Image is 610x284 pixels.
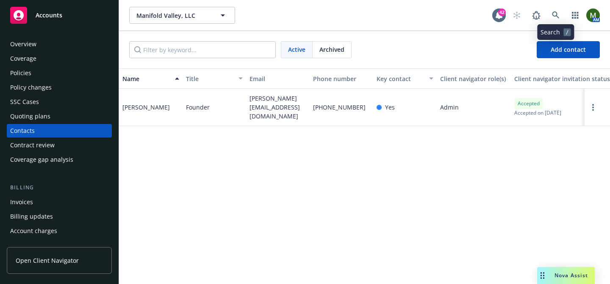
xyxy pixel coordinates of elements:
div: Account charges [10,224,57,238]
div: Invoices [10,195,33,209]
div: Policies [10,66,31,80]
input: Filter by keyword... [129,41,276,58]
a: Policy changes [7,81,112,94]
a: Coverage [7,52,112,65]
div: Billing [7,183,112,192]
div: Billing updates [10,210,53,223]
div: Drag to move [537,267,548,284]
button: Client navigator role(s) [437,68,511,89]
a: Billing updates [7,210,112,223]
button: Email [246,68,310,89]
img: photo [586,8,600,22]
button: Add contact [537,41,600,58]
div: Policy changes [10,81,52,94]
span: [PHONE_NUMBER] [313,103,366,112]
div: Key contact [377,74,424,83]
div: SSC Cases [10,95,39,109]
a: Installment plans [7,239,112,252]
a: Contract review [7,138,112,152]
button: Manifold Valley, LLC [129,7,235,24]
div: 42 [498,8,506,16]
a: Start snowing [508,7,525,24]
a: Open options [588,102,598,112]
div: Client navigator role(s) [440,74,507,83]
div: Title [186,74,233,83]
a: Report a Bug [528,7,545,24]
div: Contacts [10,124,35,138]
div: Coverage [10,52,36,65]
a: Account charges [7,224,112,238]
div: Coverage gap analysis [10,153,73,166]
div: Phone number [313,74,370,83]
a: Accounts [7,3,112,27]
span: Yes [385,103,395,112]
a: SSC Cases [7,95,112,109]
a: Quoting plans [7,110,112,123]
span: Accepted on [DATE] [514,109,561,116]
span: Nova Assist [555,272,588,279]
span: Archived [319,45,344,54]
div: Quoting plans [10,110,50,123]
a: Coverage gap analysis [7,153,112,166]
a: Search [547,7,564,24]
button: Title [183,68,246,89]
span: Accepted [518,100,540,107]
span: Founder [186,103,210,112]
button: Nova Assist [537,267,595,284]
div: [PERSON_NAME] [122,103,170,112]
div: Installment plans [10,239,60,252]
span: Accounts [36,12,62,19]
button: Key contact [373,68,437,89]
div: Overview [10,37,36,51]
a: Policies [7,66,112,80]
a: Contacts [7,124,112,138]
a: Switch app [567,7,584,24]
span: Manifold Valley, LLC [136,11,210,20]
div: Email [250,74,306,83]
div: Contract review [10,138,55,152]
a: Invoices [7,195,112,209]
span: Add contact [551,45,586,53]
button: Phone number [310,68,373,89]
span: Active [288,45,305,54]
span: [PERSON_NAME][EMAIL_ADDRESS][DOMAIN_NAME] [250,94,306,121]
span: Admin [440,103,459,112]
button: Name [119,68,183,89]
span: Open Client Navigator [16,256,79,265]
div: Name [122,74,170,83]
a: Overview [7,37,112,51]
